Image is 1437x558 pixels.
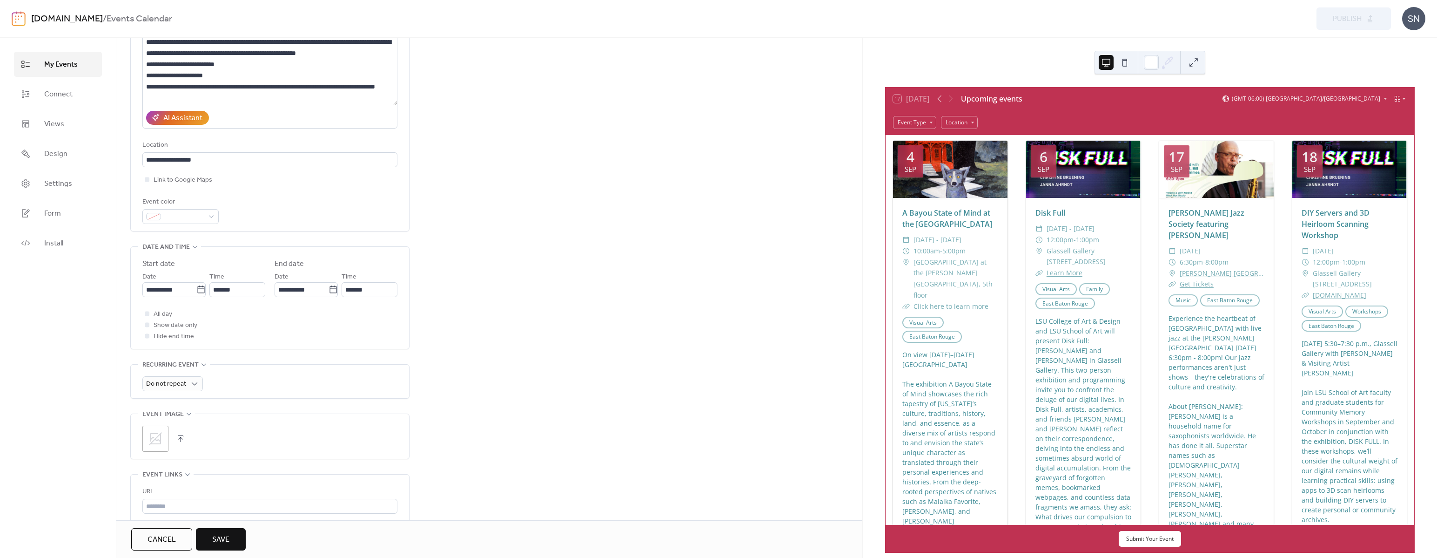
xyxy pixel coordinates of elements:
div: ​ [1168,257,1176,268]
div: ​ [1168,268,1176,279]
div: ​ [902,301,910,312]
span: [DATE] [1180,245,1201,257]
span: Connect [44,89,73,100]
a: Form [14,201,102,226]
a: A Bayou State of Mind at the [GEOGRAPHIC_DATA] [902,208,992,229]
div: 17 [1168,150,1184,164]
span: Save [212,534,229,545]
img: logo [12,11,26,26]
div: Sep [1038,166,1049,173]
span: My Events [44,59,78,70]
div: Sep [1304,166,1316,173]
div: SN [1402,7,1425,30]
a: Disk Full [1035,208,1065,218]
b: / [103,10,107,28]
div: Event color [142,197,217,208]
span: Date [275,272,289,283]
a: Settings [14,171,102,196]
span: [DATE] - [DATE] [913,234,961,245]
span: 1:00pm [1076,234,1099,245]
div: ​ [902,234,910,245]
a: [PERSON_NAME] Jazz Society featuring [PERSON_NAME] [1168,208,1244,240]
a: DIY Servers and 3D Heirloom Scanning Workshop [1302,208,1370,240]
a: Click here to learn more [913,302,988,311]
div: ​ [1302,245,1309,257]
span: Recurring event [142,360,199,371]
span: Event image [142,409,184,420]
span: 10:00am [913,245,940,257]
span: 1:00pm [1342,257,1365,268]
span: [DATE] [1313,245,1334,257]
button: Cancel [131,528,192,551]
span: 5:00pm [942,245,966,257]
div: 18 [1302,150,1317,164]
span: - [1340,257,1342,268]
span: Event links [142,470,182,481]
b: Events Calendar [107,10,172,28]
div: ​ [1035,245,1043,257]
span: - [1074,234,1076,245]
div: End date [275,259,304,270]
div: ​ [1035,267,1043,279]
div: Upcoming events [961,93,1022,104]
span: 12:00pm [1047,234,1074,245]
span: (GMT-06:00) [GEOGRAPHIC_DATA]/[GEOGRAPHIC_DATA] [1232,96,1380,102]
span: Design [44,149,67,160]
span: 6:30pm [1180,257,1203,268]
span: [GEOGRAPHIC_DATA] at the [PERSON_NAME][GEOGRAPHIC_DATA], 5th floor [913,257,998,301]
div: URL [142,486,396,497]
span: [DATE] - [DATE] [1047,223,1095,234]
div: ​ [1302,290,1309,301]
button: AI Assistant [146,111,209,125]
span: - [1203,257,1205,268]
div: Location [142,140,396,151]
a: [DOMAIN_NAME] [31,10,103,28]
span: Date [142,272,156,283]
span: Settings [44,178,72,190]
span: Show date only [154,320,197,331]
div: ​ [1302,257,1309,268]
a: Design [14,141,102,166]
span: 8:00pm [1205,257,1229,268]
a: Views [14,111,102,136]
span: Cancel [148,534,176,545]
span: 12:00pm [1313,257,1340,268]
button: Save [196,528,246,551]
div: ​ [902,245,910,257]
div: 4 [907,150,914,164]
div: ​ [902,257,910,268]
a: [PERSON_NAME] [GEOGRAPHIC_DATA] [1180,268,1264,279]
a: [DOMAIN_NAME] [1313,291,1366,299]
a: My Events [14,52,102,77]
span: Link to Google Maps [154,175,212,186]
div: Sep [1171,166,1182,173]
span: Date and time [142,242,190,253]
a: Get Tickets [1180,279,1214,288]
button: Submit Your Event [1119,531,1181,547]
span: Time [209,272,224,283]
span: Glassell Gallery [STREET_ADDRESS] [1313,268,1397,290]
span: Time [342,272,356,283]
span: - [940,245,942,257]
div: ​ [1035,234,1043,245]
span: Install [44,238,63,249]
div: ​ [1168,245,1176,257]
div: ​ [1035,223,1043,234]
span: Views [44,119,64,130]
span: Form [44,208,61,219]
span: Glassell Gallery [STREET_ADDRESS] [1047,245,1131,268]
a: Learn More [1047,268,1082,277]
div: ​ [1168,279,1176,290]
div: ​ [1302,268,1309,279]
div: ; [142,426,168,452]
span: Hide end time [154,331,194,342]
div: 6 [1040,150,1048,164]
div: AI Assistant [163,113,202,124]
a: Install [14,231,102,256]
div: Start date [142,259,175,270]
span: Do not repeat [146,378,186,390]
span: All day [154,309,172,320]
div: Sep [905,166,916,173]
a: Connect [14,82,102,107]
